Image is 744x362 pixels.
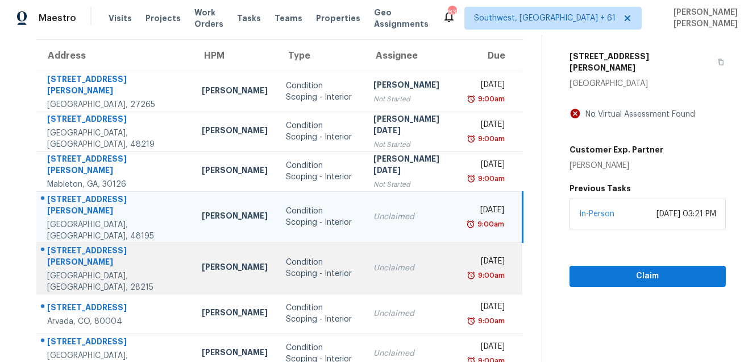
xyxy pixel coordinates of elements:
[471,256,505,270] div: [DATE]
[471,301,505,315] div: [DATE]
[286,205,355,228] div: Condition Scoping - Interior
[462,40,522,72] th: Due
[570,266,726,287] button: Claim
[471,79,505,93] div: [DATE]
[237,14,261,22] span: Tasks
[373,153,452,179] div: [PERSON_NAME][DATE]
[669,7,738,30] span: [PERSON_NAME] [PERSON_NAME]
[467,93,476,105] img: Overdue Alarm Icon
[476,173,505,184] div: 9:00am
[471,159,505,173] div: [DATE]
[47,127,184,150] div: [GEOGRAPHIC_DATA], [GEOGRAPHIC_DATA], 48219
[373,93,452,105] div: Not Started
[47,194,184,219] div: [STREET_ADDRESS][PERSON_NAME]
[476,93,505,105] div: 9:00am
[373,308,452,319] div: Unclaimed
[467,315,476,327] img: Overdue Alarm Icon
[474,13,616,24] span: Southwest, [GEOGRAPHIC_DATA] + 61
[47,316,184,327] div: Arvada, CO, 80004
[39,13,76,24] span: Maestro
[373,211,452,223] div: Unclaimed
[202,210,268,224] div: [PERSON_NAME]
[581,109,695,120] div: No Virtual Assessment Found
[579,210,614,218] a: In-Person
[374,7,429,30] span: Geo Assignments
[316,13,360,24] span: Properties
[467,173,476,184] img: Overdue Alarm Icon
[710,46,726,78] button: Copy Address
[466,219,475,230] img: Overdue Alarm Icon
[476,133,505,145] div: 9:00am
[373,262,452,274] div: Unclaimed
[47,336,184,350] div: [STREET_ADDRESS]
[202,307,268,321] div: [PERSON_NAME]
[286,160,355,183] div: Condition Scoping - Interior
[570,160,663,171] div: [PERSON_NAME]
[286,120,355,143] div: Condition Scoping - Interior
[476,315,505,327] div: 9:00am
[373,113,452,139] div: [PERSON_NAME][DATE]
[471,119,505,133] div: [DATE]
[146,13,181,24] span: Projects
[47,73,184,99] div: [STREET_ADDRESS][PERSON_NAME]
[471,341,505,355] div: [DATE]
[193,40,277,72] th: HPM
[286,302,355,325] div: Condition Scoping - Interior
[570,51,710,73] h5: [STREET_ADDRESS][PERSON_NAME]
[570,144,663,155] h5: Customer Exp. Partner
[277,40,364,72] th: Type
[47,179,184,190] div: Mableton, GA, 30126
[570,183,726,194] h5: Previous Tasks
[570,78,726,89] div: [GEOGRAPHIC_DATA]
[364,40,462,72] th: Assignee
[47,302,184,316] div: [STREET_ADDRESS]
[373,348,452,359] div: Unclaimed
[194,7,223,30] span: Work Orders
[202,164,268,179] div: [PERSON_NAME]
[475,219,504,230] div: 9:00am
[373,179,452,190] div: Not Started
[476,270,505,281] div: 9:00am
[467,133,476,145] img: Overdue Alarm Icon
[36,40,193,72] th: Address
[202,85,268,99] div: [PERSON_NAME]
[202,125,268,139] div: [PERSON_NAME]
[109,13,132,24] span: Visits
[275,13,302,24] span: Teams
[47,99,184,110] div: [GEOGRAPHIC_DATA], 27265
[373,79,452,93] div: [PERSON_NAME]
[202,347,268,361] div: [PERSON_NAME]
[286,257,355,279] div: Condition Scoping - Interior
[467,270,476,281] img: Overdue Alarm Icon
[656,208,716,220] div: [DATE] 03:21 PM
[47,270,184,293] div: [GEOGRAPHIC_DATA], [GEOGRAPHIC_DATA], 28215
[47,113,184,127] div: [STREET_ADDRESS]
[47,245,184,270] div: [STREET_ADDRESS][PERSON_NAME]
[47,153,184,179] div: [STREET_ADDRESS][PERSON_NAME]
[448,7,456,18] div: 837
[286,80,355,103] div: Condition Scoping - Interior
[570,108,581,120] img: Artifact Not Present Icon
[471,204,504,219] div: [DATE]
[373,139,452,150] div: Not Started
[579,269,717,283] span: Claim
[202,261,268,275] div: [PERSON_NAME]
[47,219,184,242] div: [GEOGRAPHIC_DATA], [GEOGRAPHIC_DATA], 48195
